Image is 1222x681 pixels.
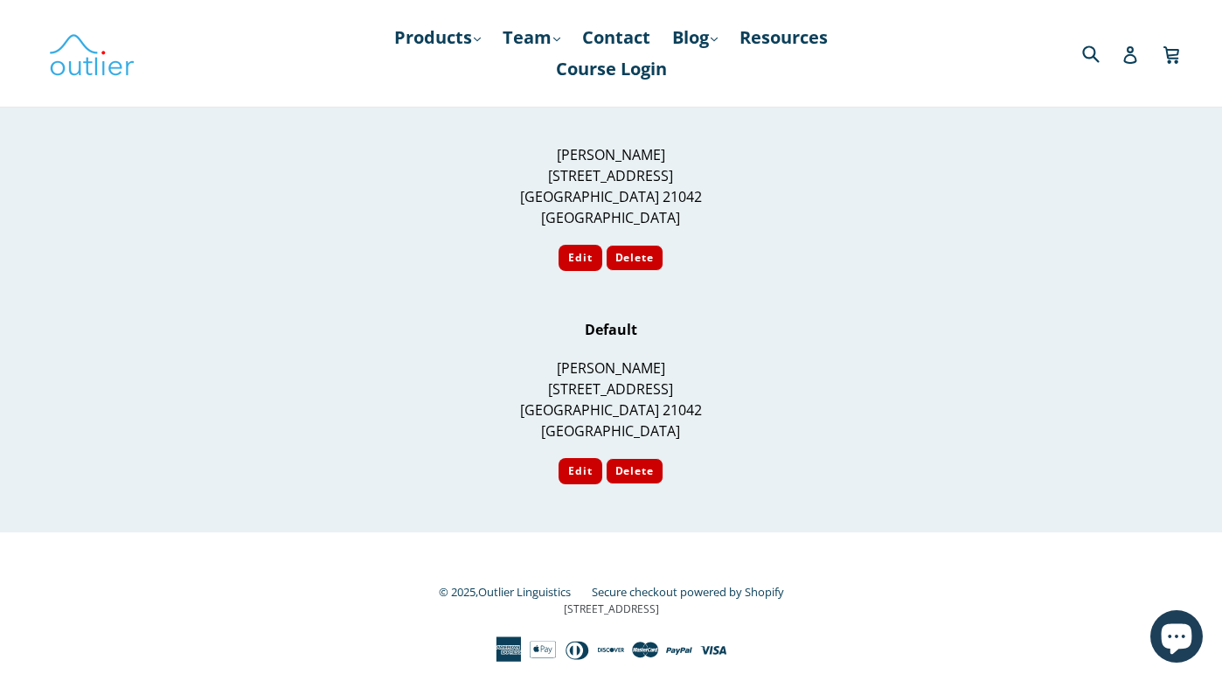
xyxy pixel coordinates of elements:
input: Search [1078,35,1126,71]
a: Contact [573,22,659,53]
a: Products [385,22,489,53]
a: Resources [731,22,837,53]
img: Outlier Linguistics [48,28,135,79]
a: Course Login [547,53,676,85]
a: Team [494,22,569,53]
button: Edit [559,245,602,271]
p: [PERSON_NAME] [STREET_ADDRESS] [GEOGRAPHIC_DATA] 21042 [GEOGRAPHIC_DATA] [298,358,925,441]
small: © 2025, [439,584,588,600]
a: Secure checkout powered by Shopify [592,584,784,600]
a: Blog [663,22,726,53]
button: Delete [606,245,664,271]
p: [STREET_ADDRESS] [135,601,1087,617]
button: Delete [606,458,664,484]
a: Outlier Linguistics [478,584,571,600]
strong: Default [585,320,637,339]
button: Edit [559,458,602,484]
p: [PERSON_NAME] [STREET_ADDRESS] [GEOGRAPHIC_DATA] 21042 [GEOGRAPHIC_DATA] [298,144,925,228]
inbox-online-store-chat: Shopify online store chat [1145,610,1208,667]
